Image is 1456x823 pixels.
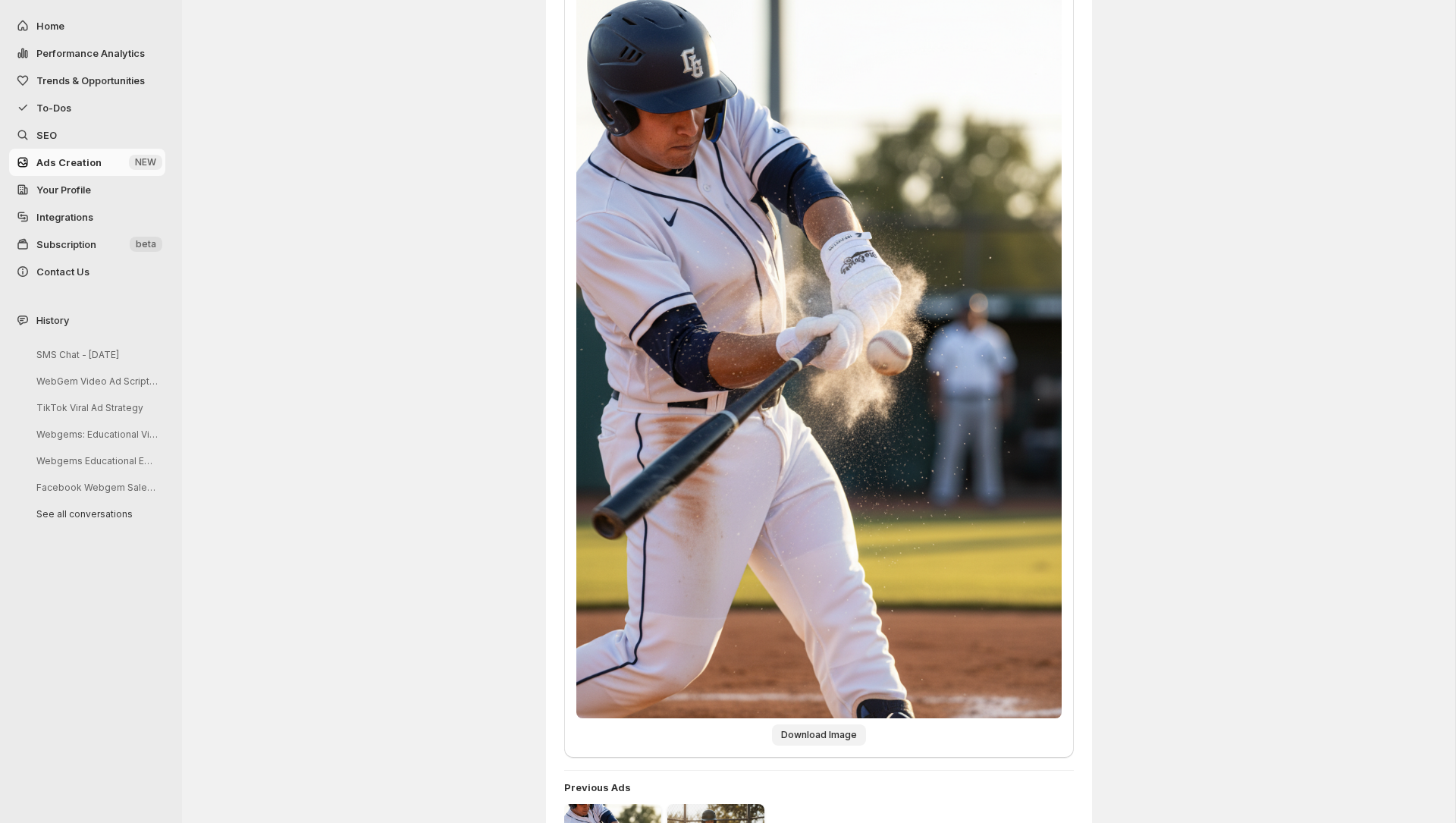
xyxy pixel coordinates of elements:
[24,369,168,393] button: WebGem Video Ad Script Creation
[9,94,165,121] button: To-Dos
[36,211,93,223] span: Integrations
[9,203,165,231] a: Integrations
[9,39,165,67] button: Performance Analytics
[24,422,168,446] button: Webgems: Educational Video & Email
[135,156,156,168] span: NEW
[9,176,165,203] a: Your Profile
[9,121,165,149] a: SEO
[781,729,857,741] span: Download Image
[36,313,69,328] span: History
[9,12,165,39] button: Home
[564,780,1074,795] h4: Previous Ads
[36,47,145,59] span: Performance Analytics
[24,449,168,473] button: Webgems Educational Email Content
[36,156,102,168] span: Ads Creation
[36,102,71,114] span: To-Dos
[36,184,91,196] span: Your Profile
[24,502,168,526] button: See all conversations
[24,396,168,419] button: TikTok Viral Ad Strategy
[36,129,57,141] span: SEO
[772,724,866,746] button: Download Image
[9,231,165,258] button: Subscription
[24,476,168,499] button: Facebook Webgem Sales Campaign Setup
[9,258,165,285] button: Contact Us
[9,67,165,94] button: Trends & Opportunities
[24,343,168,366] button: SMS Chat - [DATE]
[9,149,165,176] button: Ads Creation
[36,265,89,278] span: Contact Us
[36,20,64,32] span: Home
[36,238,96,250] span: Subscription
[136,238,156,250] span: beta
[36,74,145,86] span: Trends & Opportunities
